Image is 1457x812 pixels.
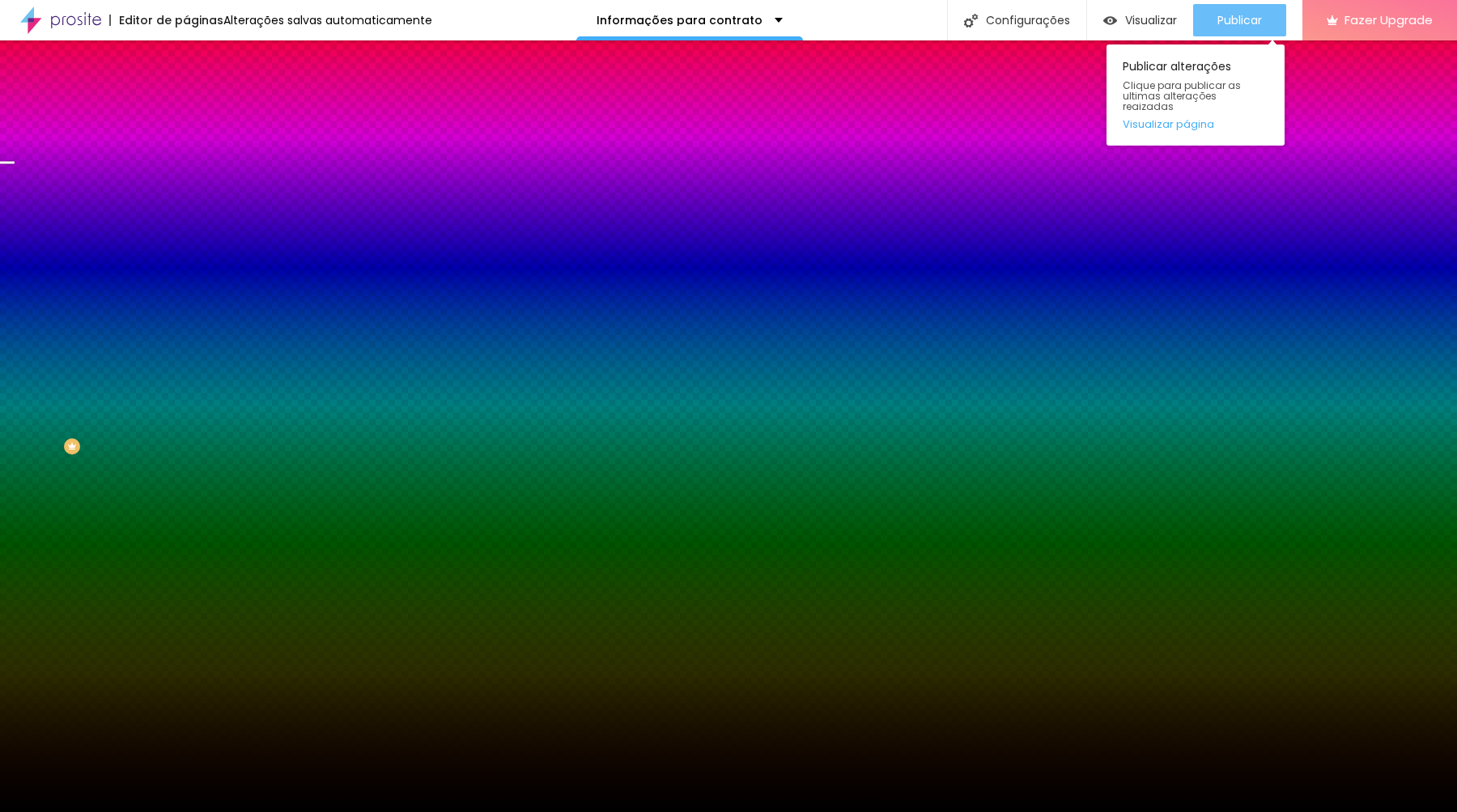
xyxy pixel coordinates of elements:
[1123,80,1268,112] span: Clique para publicar as ultimas alterações reaizadas
[1193,4,1286,36] button: Publicar
[223,15,432,26] div: Alterações salvas automaticamente
[597,15,762,26] p: Informações para contrato
[964,14,978,27] img: Icone
[1344,13,1433,27] span: Fazer Upgrade
[1107,44,1285,146] div: Publicar alterações
[1125,14,1177,27] span: Visualizar
[1103,14,1117,27] img: view-1.svg
[109,15,223,26] div: Editor de páginas
[1217,14,1262,27] span: Publicar
[1087,4,1193,36] button: Visualizar
[1123,119,1268,129] a: Visualizar página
